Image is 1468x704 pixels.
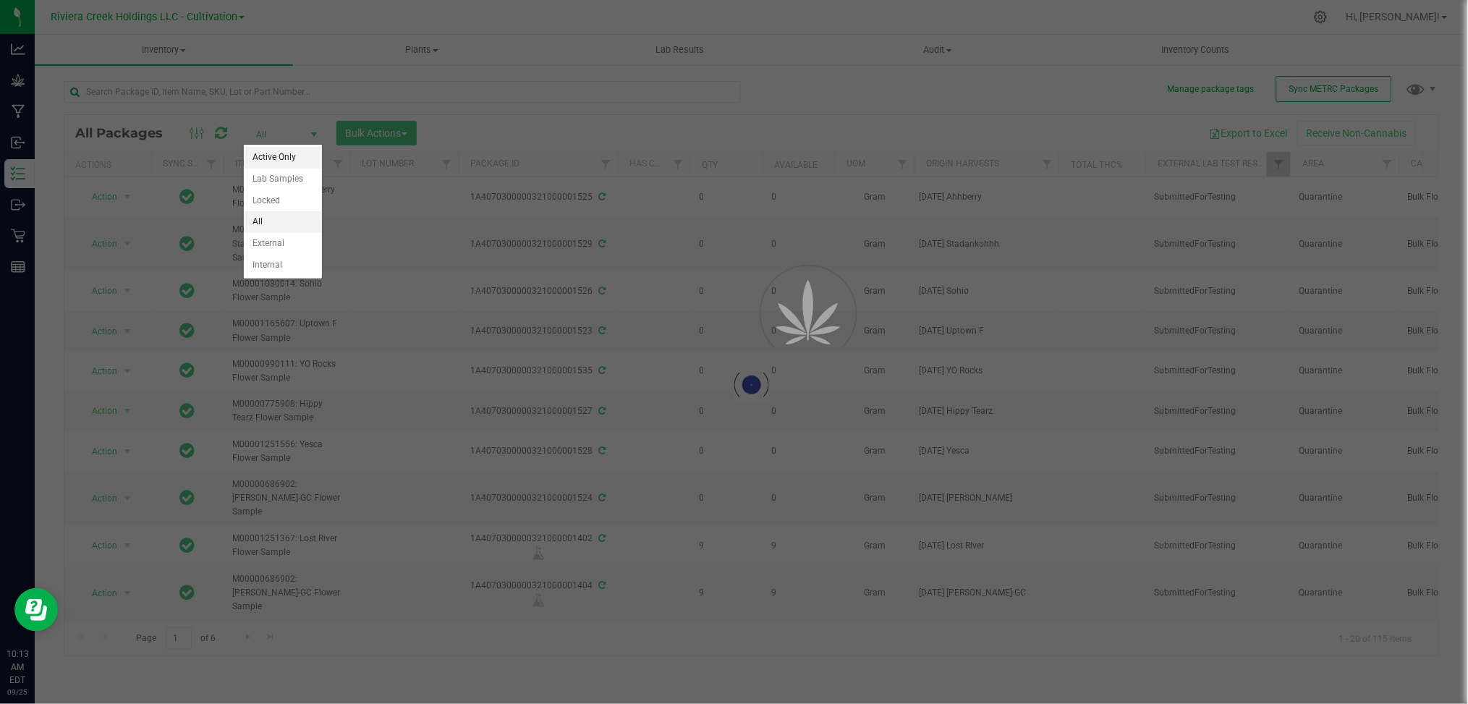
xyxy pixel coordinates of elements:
li: Active Only [244,147,322,169]
li: All [244,211,322,233]
iframe: Resource center [14,588,58,632]
li: External [244,233,322,255]
li: Internal [244,255,322,276]
li: Lab Samples [244,169,322,190]
li: Locked [244,190,322,212]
